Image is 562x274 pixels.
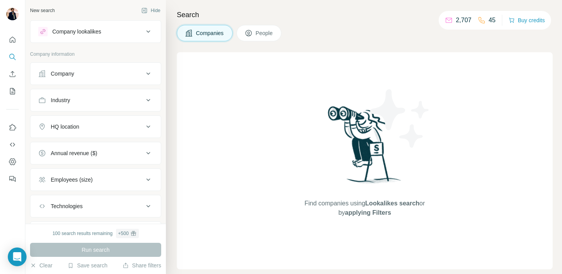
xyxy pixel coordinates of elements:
[30,117,161,136] button: HQ location
[136,5,166,16] button: Hide
[30,91,161,110] button: Industry
[30,223,161,242] button: Keywords
[177,9,553,20] h4: Search
[51,202,83,210] div: Technologies
[6,67,19,81] button: Enrich CSV
[30,262,52,269] button: Clear
[6,120,19,134] button: Use Surfe on LinkedIn
[30,170,161,189] button: Employees (size)
[52,229,139,238] div: 100 search results remaining
[51,123,79,131] div: HQ location
[30,22,161,41] button: Company lookalikes
[302,199,427,217] span: Find companies using or by
[6,155,19,169] button: Dashboard
[30,7,55,14] div: New search
[30,197,161,216] button: Technologies
[196,29,224,37] span: Companies
[6,84,19,98] button: My lists
[30,64,161,83] button: Company
[345,209,391,216] span: applying Filters
[52,28,101,35] div: Company lookalikes
[256,29,274,37] span: People
[51,70,74,78] div: Company
[51,176,92,184] div: Employees (size)
[30,144,161,163] button: Annual revenue ($)
[68,262,107,269] button: Save search
[6,172,19,186] button: Feedback
[365,200,420,207] span: Lookalikes search
[51,149,97,157] div: Annual revenue ($)
[6,50,19,64] button: Search
[123,262,161,269] button: Share filters
[30,51,161,58] p: Company information
[365,83,435,154] img: Surfe Illustration - Stars
[6,8,19,20] img: Avatar
[456,16,471,25] p: 2,707
[118,230,129,237] div: + 500
[8,247,27,266] div: Open Intercom Messenger
[51,96,70,104] div: Industry
[6,138,19,152] button: Use Surfe API
[324,104,405,191] img: Surfe Illustration - Woman searching with binoculars
[489,16,496,25] p: 45
[509,15,545,26] button: Buy credits
[6,33,19,47] button: Quick start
